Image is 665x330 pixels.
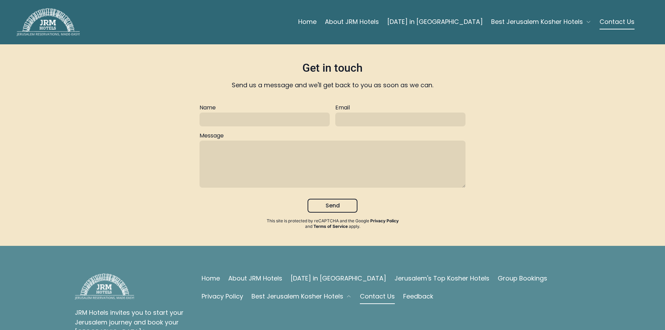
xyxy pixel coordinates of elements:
span: Best Jerusalem Kosher Hotels [491,17,583,27]
h3: Get in touch [199,61,465,78]
img: JRM Hotels [75,274,134,300]
a: Group Bookings [498,274,547,283]
a: Contact Us [360,292,395,301]
button: Send [308,199,357,213]
a: Contact Us [600,15,635,29]
label: Email [335,104,465,111]
a: Home [202,274,220,283]
img: JRM Hotels [17,8,80,36]
a: [DATE] in [GEOGRAPHIC_DATA] [387,15,483,29]
button: Best Jerusalem Kosher Hotels [491,15,591,29]
a: [DATE] in [GEOGRAPHIC_DATA] [291,274,386,283]
label: Message [199,132,465,139]
a: Privacy Policy [369,218,399,223]
a: Home [298,15,317,29]
button: Best Jerusalem Kosher Hotels [251,292,352,301]
label: Name [199,104,330,111]
p: Send us a message and we'll get back to you as soon as we can. [199,80,465,90]
a: Feedback [403,292,433,301]
div: This site is protected by reCAPTCHA and the Google and apply . [266,218,399,229]
a: About JRM Hotels [325,15,379,29]
a: Privacy Policy [202,292,243,301]
a: Jerusalem's Top Kosher Hotels [394,274,489,283]
a: Terms of Service [312,224,348,229]
span: Best Jerusalem Kosher Hotels [251,292,343,301]
a: About JRM Hotels [228,274,282,283]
